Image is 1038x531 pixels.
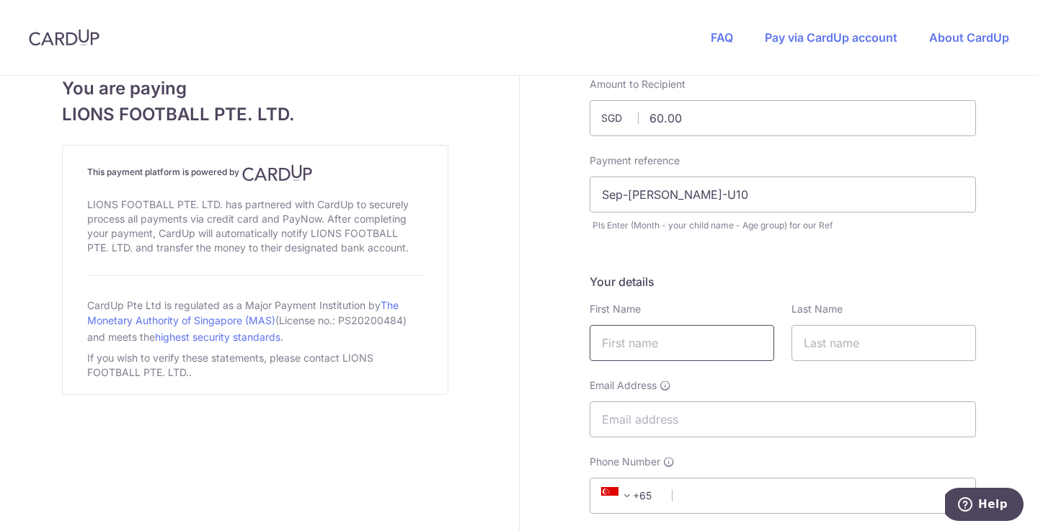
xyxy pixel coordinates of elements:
a: About CardUp [929,30,1009,45]
div: If you wish to verify these statements, please contact LIONS FOOTBALL PTE. LTD.. [87,348,423,383]
img: CardUp [242,164,313,182]
span: SGD [601,111,639,125]
div: CardUp Pte Ltd is regulated as a Major Payment Institution by (License no.: PS20200484) and meets... [87,293,423,348]
input: Payment amount [590,100,976,136]
span: Phone Number [590,455,660,469]
span: +65 [601,487,636,504]
label: First Name [590,302,641,316]
div: Pls Enter (Month - your child name - Age group) for our Ref [593,218,976,233]
a: FAQ [711,30,733,45]
span: LIONS FOOTBALL PTE. LTD. [62,102,448,128]
span: +65 [597,487,662,504]
h5: Your details [590,273,976,290]
a: highest security standards [155,331,280,343]
label: Payment reference [590,153,680,168]
input: Email address [590,401,976,437]
div: LIONS FOOTBALL PTE. LTD. has partnered with CardUp to securely process all payments via credit ca... [87,195,423,258]
label: Amount to Recipient [590,77,686,92]
a: Pay via CardUp account [765,30,897,45]
input: Last name [791,325,976,361]
label: Last Name [791,302,843,316]
img: CardUp [29,29,99,46]
h4: This payment platform is powered by [87,164,423,182]
iframe: Opens a widget where you can find more information [945,488,1024,524]
span: You are paying [62,76,448,102]
span: Email Address [590,378,657,393]
input: First name [590,325,774,361]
